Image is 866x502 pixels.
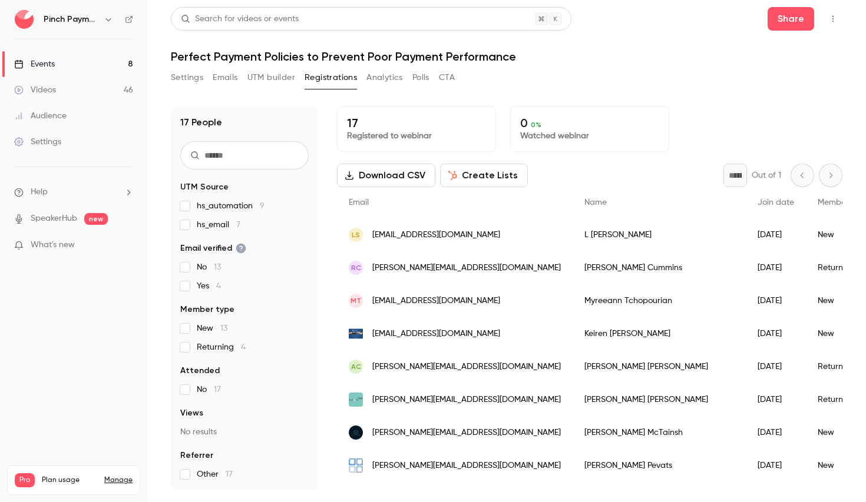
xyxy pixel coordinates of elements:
img: taxonchain.com.au [349,425,363,440]
span: Yes [197,280,221,292]
div: [DATE] [746,350,806,383]
h1: Perfect Payment Policies to Prevent Poor Payment Performance [171,49,842,64]
span: New [197,323,227,334]
div: [DATE] [746,218,806,251]
span: Member type [180,304,234,315]
span: Returning [197,341,246,353]
img: Pinch Payments [15,10,34,29]
span: 17 [214,385,221,394]
button: Create Lists [440,164,528,187]
span: No [197,384,221,395]
span: [PERSON_NAME][EMAIL_ADDRESS][DOMAIN_NAME] [372,427,561,439]
p: 17 [347,116,486,130]
span: Email verified [180,242,246,254]
div: Audience [14,110,67,122]
span: 13 [214,263,221,271]
div: [DATE] [746,284,806,317]
button: Settings [171,68,203,87]
img: elevate365.com.au [349,393,363,407]
span: 4 [216,282,221,290]
span: No [197,261,221,273]
div: [PERSON_NAME] McTainsh [573,416,746,449]
span: [PERSON_NAME][EMAIL_ADDRESS][DOMAIN_NAME] [372,394,561,406]
span: hs_automation [197,200,265,212]
span: 4 [241,343,246,351]
p: Watched webinar [520,130,659,142]
button: Share [768,7,814,31]
div: Myreeann Tchopourian [573,284,746,317]
h1: 17 People [180,115,222,129]
span: Join date [758,198,794,207]
p: 0 [520,116,659,130]
span: Pro [15,473,35,487]
li: help-dropdown-opener [14,186,133,198]
button: Analytics [366,68,403,87]
p: Registered to webinar [347,130,486,142]
div: [DATE] [746,317,806,350]
img: poolegroup.com.au [349,327,363,341]
span: [PERSON_NAME][EMAIL_ADDRESS][DOMAIN_NAME] [372,262,561,274]
a: Manage [104,476,133,485]
span: [EMAIL_ADDRESS][DOMAIN_NAME] [372,328,500,340]
span: Email [349,198,369,207]
span: LS [352,230,360,240]
div: Keiren [PERSON_NAME] [573,317,746,350]
div: [PERSON_NAME] Pevats [573,449,746,482]
span: 9 [260,202,265,210]
button: Registrations [305,68,357,87]
h6: Pinch Payments [44,14,99,25]
section: facet-groups [180,181,309,480]
span: 13 [220,324,227,333]
span: MT [351,295,361,306]
div: [DATE] [746,383,806,416]
button: Download CSV [337,164,435,187]
p: No results [180,426,309,438]
span: Name [584,198,607,207]
div: Events [14,58,55,70]
div: [DATE] [746,416,806,449]
span: 7 [236,221,240,229]
span: new [84,213,108,225]
span: 17 [226,470,233,478]
span: [PERSON_NAME][EMAIL_ADDRESS][DOMAIN_NAME] [372,361,561,373]
div: [DATE] [746,251,806,284]
span: hs_email [197,219,240,231]
div: Videos [14,84,56,96]
span: Help [31,186,48,198]
div: L [PERSON_NAME] [573,218,746,251]
button: Emails [213,68,237,87]
a: SpeakerHub [31,212,77,225]
span: Views [180,407,203,419]
span: UTM Source [180,181,229,193]
iframe: Noticeable Trigger [119,240,133,251]
span: Attended [180,365,220,377]
div: [PERSON_NAME] Cummins [573,251,746,284]
span: Plan usage [42,476,97,485]
span: [EMAIL_ADDRESS][DOMAIN_NAME] [372,229,500,241]
span: 0 % [531,121,541,129]
p: Out of 1 [752,169,781,181]
span: Other [197,468,233,480]
button: UTM builder [247,68,295,87]
div: [PERSON_NAME] [PERSON_NAME] [573,383,746,416]
div: Search for videos or events [181,13,299,25]
span: Referrer [180,450,213,461]
span: What's new [31,239,75,251]
button: CTA [439,68,455,87]
div: Settings [14,136,61,148]
button: Polls [412,68,429,87]
span: RC [351,262,361,273]
div: [PERSON_NAME] [PERSON_NAME] [573,350,746,383]
span: AC [351,361,361,372]
span: [EMAIL_ADDRESS][DOMAIN_NAME] [372,295,500,307]
div: [DATE] [746,449,806,482]
img: yovichadvisory.com [349,458,363,473]
span: [PERSON_NAME][EMAIL_ADDRESS][DOMAIN_NAME] [372,460,561,472]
